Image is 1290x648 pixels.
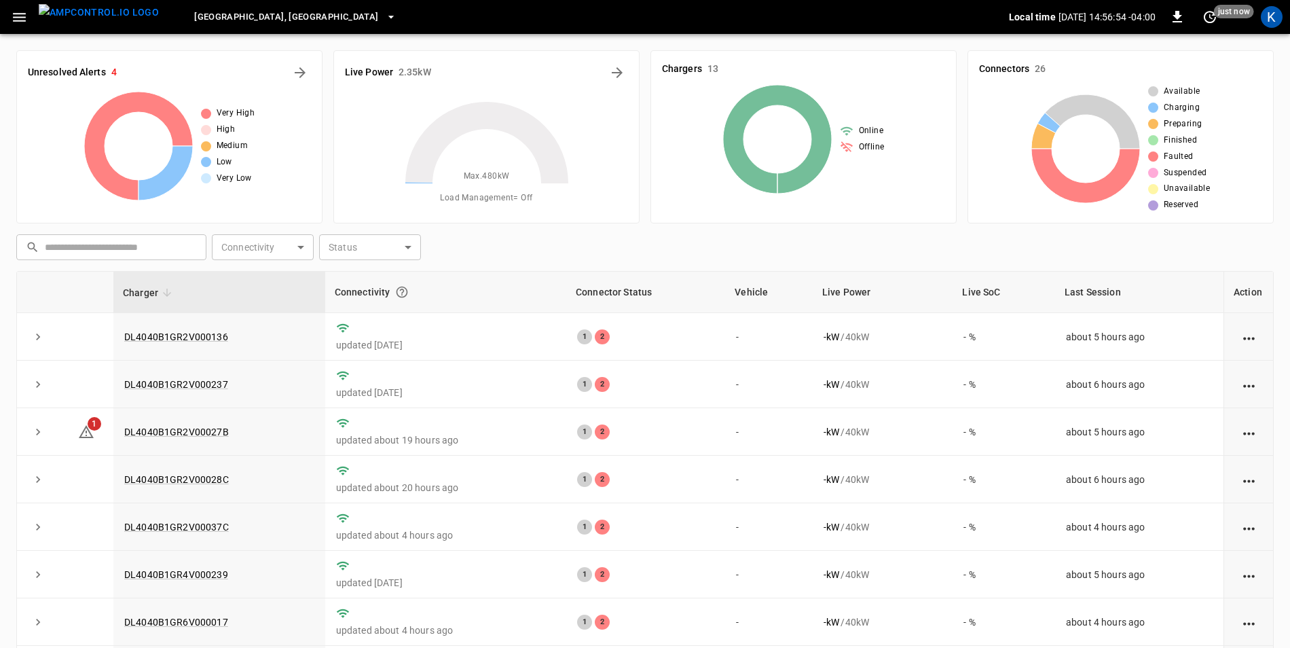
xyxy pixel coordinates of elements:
div: / 40 kW [824,378,942,391]
div: 1 [577,520,592,535]
a: DL4040B1GR6V000017 [124,617,228,628]
td: about 4 hours ago [1055,503,1223,551]
div: profile-icon [1261,6,1283,28]
h6: Connectors [979,62,1029,77]
th: Live Power [813,272,953,313]
th: Connector Status [566,272,725,313]
div: 1 [577,615,592,630]
td: - [725,503,813,551]
td: - % [953,551,1055,598]
div: 2 [595,425,610,439]
div: action cell options [1240,330,1257,344]
div: 2 [595,615,610,630]
span: Very Low [217,172,252,185]
div: 2 [595,472,610,487]
a: DL4040B1GR2V00028C [124,474,229,485]
span: Charger [123,285,176,301]
p: updated about 4 hours ago [336,624,555,637]
div: action cell options [1240,425,1257,439]
a: DL4040B1GR2V000237 [124,379,228,390]
p: - kW [824,615,839,629]
a: DL4040B1GR2V000136 [124,331,228,342]
th: Live SoC [953,272,1055,313]
th: Last Session [1055,272,1223,313]
span: Very High [217,107,255,120]
span: just now [1214,5,1254,18]
p: updated [DATE] [336,576,555,590]
a: 1 [78,426,94,437]
p: [DATE] 14:56:54 -04:00 [1058,10,1156,24]
p: updated [DATE] [336,386,555,399]
span: Available [1164,85,1200,98]
a: DL4040B1GR2V00037C [124,522,229,533]
button: Energy Overview [606,62,628,84]
span: Low [217,156,232,169]
span: Offline [859,141,885,154]
div: / 40 kW [824,615,942,629]
p: updated about 4 hours ago [336,528,555,542]
button: expand row [28,564,48,585]
span: Faulted [1164,150,1194,164]
span: Charging [1164,101,1200,115]
td: about 5 hours ago [1055,551,1223,598]
span: [GEOGRAPHIC_DATA], [GEOGRAPHIC_DATA] [194,10,378,25]
td: about 6 hours ago [1055,361,1223,408]
span: Unavailable [1164,182,1210,196]
button: expand row [28,422,48,442]
td: about 5 hours ago [1055,408,1223,456]
span: Reserved [1164,198,1198,212]
button: expand row [28,517,48,537]
button: Connection between the charger and our software. [390,280,414,304]
p: - kW [824,568,839,581]
p: - kW [824,330,839,344]
td: - % [953,598,1055,646]
h6: Live Power [345,65,393,80]
button: [GEOGRAPHIC_DATA], [GEOGRAPHIC_DATA] [189,4,401,31]
th: Action [1223,272,1273,313]
p: Local time [1009,10,1056,24]
td: - % [953,408,1055,456]
p: - kW [824,520,839,534]
p: - kW [824,378,839,391]
button: expand row [28,327,48,347]
div: Connectivity [335,280,557,304]
button: expand row [28,469,48,490]
span: Preparing [1164,118,1202,131]
span: Max. 480 kW [464,170,510,183]
td: - [725,408,813,456]
td: - % [953,361,1055,408]
h6: 4 [111,65,117,80]
th: Vehicle [725,272,813,313]
td: about 4 hours ago [1055,598,1223,646]
div: action cell options [1240,520,1257,534]
div: 2 [595,329,610,344]
td: - [725,551,813,598]
td: - % [953,503,1055,551]
button: All Alerts [289,62,311,84]
div: / 40 kW [824,473,942,486]
h6: 2.35 kW [399,65,431,80]
td: - [725,313,813,361]
div: action cell options [1240,473,1257,486]
div: / 40 kW [824,425,942,439]
div: 1 [577,425,592,439]
td: - % [953,456,1055,503]
span: Medium [217,139,248,153]
td: - [725,456,813,503]
td: about 5 hours ago [1055,313,1223,361]
span: High [217,123,236,137]
div: action cell options [1240,378,1257,391]
span: Finished [1164,134,1197,147]
div: / 40 kW [824,568,942,581]
div: action cell options [1240,568,1257,581]
p: - kW [824,425,839,439]
td: about 6 hours ago [1055,456,1223,503]
div: 2 [595,520,610,535]
h6: 13 [707,62,718,77]
h6: Unresolved Alerts [28,65,106,80]
td: - % [953,313,1055,361]
span: Suspended [1164,166,1207,180]
div: / 40 kW [824,520,942,534]
img: ampcontrol.io logo [39,4,159,21]
span: Load Management = Off [440,192,532,205]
